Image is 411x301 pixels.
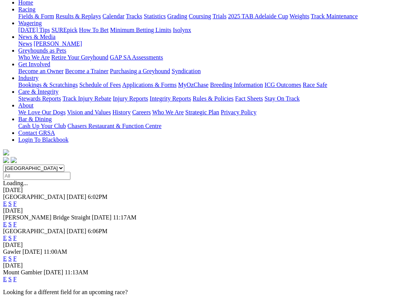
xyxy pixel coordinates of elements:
a: Login To Blackbook [18,136,68,143]
a: S [8,255,12,262]
a: Bookings & Scratchings [18,82,78,88]
a: S [8,276,12,282]
div: [DATE] [3,207,408,214]
div: News & Media [18,40,408,47]
a: Who We Are [152,109,184,115]
a: Chasers Restaurant & Function Centre [67,123,161,129]
div: Get Involved [18,68,408,75]
a: Rules & Policies [193,95,234,102]
a: Care & Integrity [18,88,59,95]
a: How To Bet [79,27,109,33]
a: 2025 TAB Adelaide Cup [228,13,288,19]
a: F [13,276,17,282]
a: Fact Sheets [235,95,263,102]
a: Bar & Dining [18,116,52,122]
a: Strategic Plan [185,109,219,115]
a: Become a Trainer [65,68,108,74]
div: Care & Integrity [18,95,408,102]
a: S [8,221,12,227]
a: News [18,40,32,47]
a: F [13,255,17,262]
a: Privacy Policy [221,109,256,115]
div: [DATE] [3,262,408,269]
a: Schedule of Fees [79,82,121,88]
span: Gawler [3,248,21,255]
div: About [18,109,408,116]
a: E [3,200,7,207]
a: Get Involved [18,61,50,67]
div: Bar & Dining [18,123,408,130]
a: ICG Outcomes [264,82,301,88]
a: [DATE] Tips [18,27,50,33]
a: Weights [290,13,309,19]
span: [DATE] [92,214,112,221]
a: Cash Up Your Club [18,123,66,129]
span: 6:02PM [88,194,108,200]
div: Greyhounds as Pets [18,54,408,61]
span: [DATE] [67,194,86,200]
span: [DATE] [22,248,42,255]
a: E [3,255,7,262]
a: F [13,221,17,227]
a: [PERSON_NAME] [33,40,82,47]
a: Isolynx [173,27,191,33]
img: facebook.svg [3,157,9,163]
a: E [3,235,7,241]
a: Stay On Track [264,95,299,102]
a: Become an Owner [18,68,64,74]
a: Coursing [189,13,211,19]
span: [DATE] [44,269,64,275]
div: Wagering [18,27,408,34]
span: [DATE] [67,228,86,234]
a: Retire Your Greyhound [51,54,108,61]
a: Minimum Betting Limits [110,27,171,33]
a: Fields & Form [18,13,54,19]
div: [DATE] [3,187,408,194]
a: F [13,200,17,207]
a: Race Safe [303,82,327,88]
a: Wagering [18,20,42,26]
a: Greyhounds as Pets [18,47,66,54]
a: S [8,235,12,241]
a: Racing [18,6,35,13]
a: Trials [212,13,226,19]
a: About [18,102,33,109]
a: Injury Reports [113,95,148,102]
a: News & Media [18,34,56,40]
a: Stewards Reports [18,95,61,102]
a: Calendar [102,13,124,19]
span: 11:00AM [44,248,67,255]
a: F [13,235,17,241]
a: History [112,109,131,115]
input: Select date [3,172,70,180]
span: 6:06PM [88,228,108,234]
p: Looking for a different field for an upcoming race? [3,289,408,296]
span: [GEOGRAPHIC_DATA] [3,228,65,234]
a: Applications & Forms [122,82,177,88]
img: twitter.svg [11,157,17,163]
span: 11:13AM [65,269,88,275]
a: Results & Replays [56,13,101,19]
span: [GEOGRAPHIC_DATA] [3,194,65,200]
span: Loading... [3,180,28,186]
a: Statistics [144,13,166,19]
a: E [3,221,7,227]
a: E [3,276,7,282]
a: Track Injury Rebate [62,95,111,102]
span: [PERSON_NAME] Bridge Straight [3,214,90,221]
img: logo-grsa-white.png [3,149,9,155]
a: Careers [132,109,151,115]
a: MyOzChase [178,82,209,88]
div: [DATE] [3,242,408,248]
a: Industry [18,75,38,81]
a: We Love Our Dogs [18,109,65,115]
span: 11:17AM [113,214,137,221]
a: Purchasing a Greyhound [110,68,170,74]
div: Industry [18,82,408,88]
a: Grading [167,13,187,19]
a: Integrity Reports [150,95,191,102]
a: Breeding Information [210,82,263,88]
a: Who We Are [18,54,50,61]
a: Tracks [126,13,142,19]
a: Track Maintenance [311,13,358,19]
